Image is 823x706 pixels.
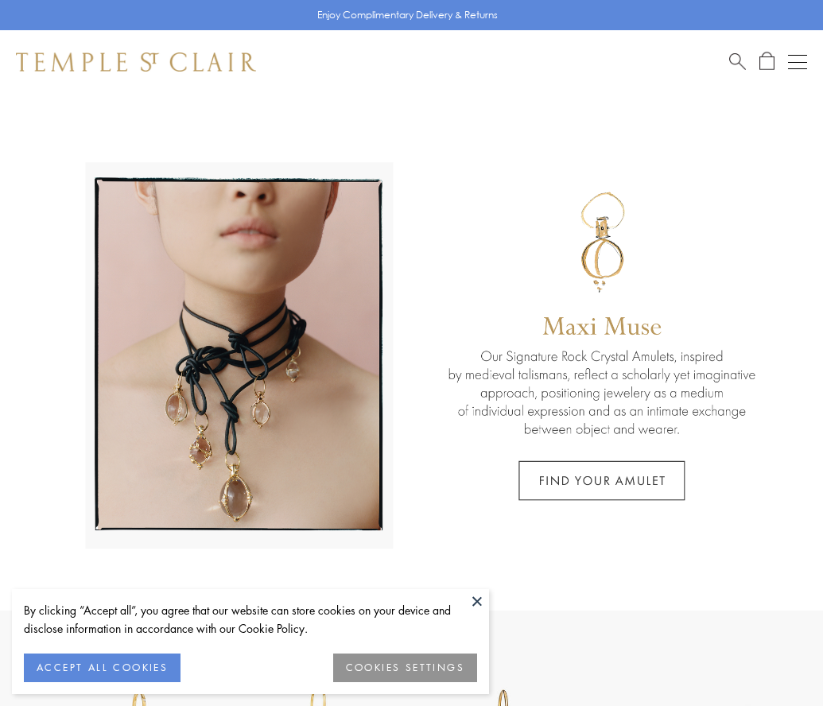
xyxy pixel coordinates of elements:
img: Temple St. Clair [16,52,256,72]
button: ACCEPT ALL COOKIES [24,654,181,682]
a: Search [729,52,746,72]
a: Open Shopping Bag [759,52,774,72]
div: By clicking “Accept all”, you agree that our website can store cookies on your device and disclos... [24,601,477,638]
button: COOKIES SETTINGS [333,654,477,682]
button: Open navigation [788,52,807,72]
p: Enjoy Complimentary Delivery & Returns [317,7,498,23]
